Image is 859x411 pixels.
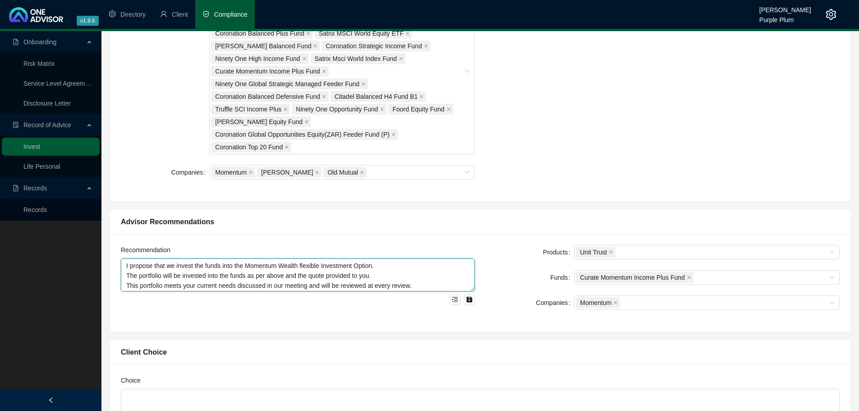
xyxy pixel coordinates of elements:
span: close [446,107,451,111]
span: Curate Momentum Income Plus Fund [580,272,685,282]
span: Coronation Global Opportunities Equity(ZAR) Feeder Fund (P) [215,129,390,139]
span: Ninety One Global Strategic Managed Feeder Fund [211,79,368,89]
label: Recommendation [121,245,177,255]
span: Citadel Balanced H4 Fund B1 [331,91,426,102]
span: Momentum [580,298,611,308]
span: Momentum [211,167,255,178]
a: Records [23,206,47,213]
span: Unit Trust [576,247,616,258]
a: Service Level Agreement [23,80,94,87]
span: Old Mutual [323,167,367,178]
span: Onboarding [23,38,56,46]
span: close [687,275,691,280]
span: Coronation Top 20 Fund [211,142,291,152]
span: Coronation Global Opportunities Equity(ZAR) Feeder Fund (P) [211,129,398,140]
span: file-done [13,122,19,128]
span: close [609,250,613,254]
span: Satrix MSCI World Equity ETF [315,28,412,39]
span: Satrix MSCI World Equity ETF [319,28,404,38]
a: Invest [23,143,40,150]
span: Coronation Strategic Income Fund [326,41,422,51]
span: close [248,170,253,175]
span: Citadel Balanced H4 Fund B1 [335,92,418,102]
span: close [424,44,428,48]
span: [PERSON_NAME] Equity Fund [215,117,303,127]
label: Funds [550,270,574,285]
span: close [360,170,364,175]
label: Companies [536,296,574,310]
span: Momentum [576,297,620,308]
span: Coronation Balanced Defensive Fund [215,92,320,102]
span: close [380,107,384,111]
span: Coronation Balanced Defensive Fund [211,91,329,102]
span: Curate Momentum Income Plus Fund [211,66,329,77]
textarea: I propose that we invest the funds into the Momentum Wealth flexible Investment Option. The portf... [121,259,475,291]
span: close [302,56,307,61]
div: Client Choice [121,346,840,358]
span: close [405,31,410,36]
span: close [399,56,403,61]
span: setting [826,9,836,20]
span: Allan Gray Equity Fund [211,116,311,127]
span: safety [202,10,210,18]
span: Ninety One Opportunity Fund [296,104,378,114]
label: Choice [121,375,147,385]
span: Coronation Top 20 Fund [215,142,283,152]
img: 2df55531c6924b55f21c4cf5d4484680-logo-light.svg [9,7,63,22]
span: [PERSON_NAME] [261,167,313,177]
span: Truffle SCI Income Plus [211,104,290,115]
span: Coronation Strategic Income Fund [322,41,430,51]
span: menu-unfold [452,296,458,303]
span: left [48,397,54,403]
label: Companies [171,165,210,180]
div: Purple Plum [759,12,811,22]
span: Client [172,11,188,18]
span: Directory [120,11,146,18]
span: Curate Momentum Income Plus Fund [215,66,320,76]
a: Disclosure Letter [23,100,71,107]
a: Life Personal [23,163,60,170]
span: close [285,145,289,149]
span: close [613,300,618,305]
div: [PERSON_NAME] [759,2,811,12]
a: Risk Matrix [23,60,55,67]
span: v1.9.6 [77,16,99,26]
span: [PERSON_NAME] Balanced Fund [215,41,311,51]
span: Allan Gray Balanced Fund [211,41,320,51]
span: close [313,44,317,48]
span: Ninety One High Income Fund [215,54,300,64]
span: file-pdf [13,185,19,191]
span: Truffle SCI Income Plus [215,104,281,114]
span: Satrix Msci World Index Fund [315,54,397,64]
span: Records [23,185,47,192]
span: Foord Equity Fund [388,104,453,115]
span: user [160,10,167,18]
span: close [304,120,309,124]
span: Foord Equity Fund [392,104,444,114]
span: Momentum [215,167,247,177]
span: Coronation Balanced Plus Fund [211,28,313,39]
span: close [419,94,424,99]
span: Ninety One Global Strategic Managed Feeder Fund [215,79,359,89]
span: close [306,31,311,36]
div: Advisor Recommendations [121,216,840,227]
span: setting [109,10,116,18]
span: Ninety One High Income Fund [211,53,308,64]
span: Unit Trust [580,247,607,257]
span: Ninety One Opportunity Fund [292,104,386,115]
span: Satrix Msci World Index Fund [311,53,406,64]
span: close [391,132,396,137]
span: close [315,170,319,175]
span: Old Mutual [327,167,358,177]
span: close [322,69,326,74]
span: Allan Gray [257,167,322,178]
span: close [283,107,288,111]
span: file-pdf [13,39,19,45]
span: Curate Momentum Income Plus Fund [576,272,694,283]
label: Products [543,245,574,259]
span: save [466,296,473,303]
span: Record of Advice [23,121,71,129]
span: Compliance [214,11,248,18]
span: Coronation Balanced Plus Fund [215,28,304,38]
span: close [322,94,326,99]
